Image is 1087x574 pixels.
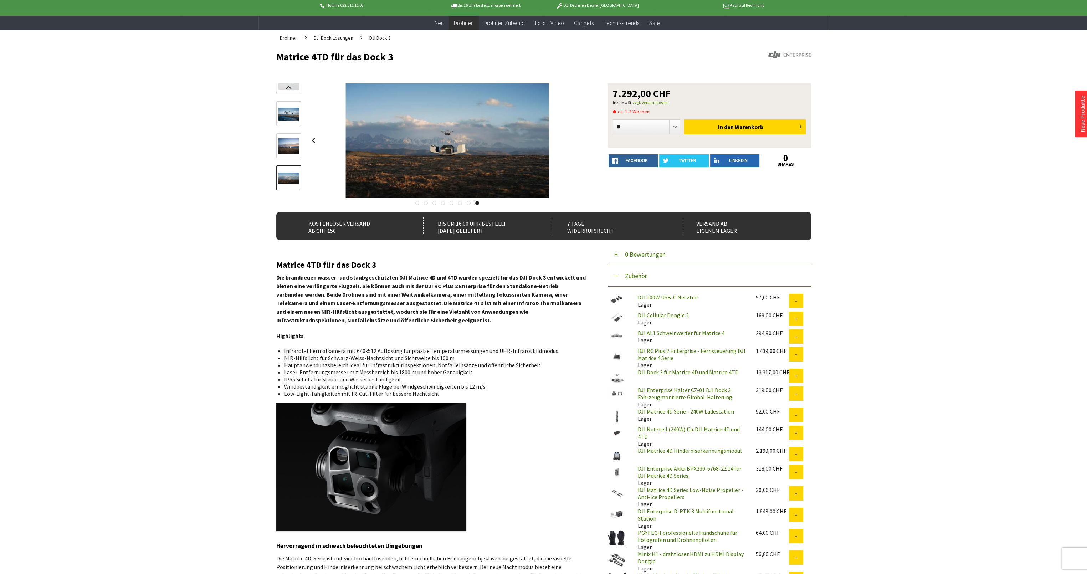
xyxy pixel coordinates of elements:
[756,529,789,536] div: 64,00 CHF
[608,465,626,478] img: DJI Enterprise Akku BPX230-6768-22.14 für DJI Matrice 4D Series
[679,158,696,163] span: twitter
[756,426,789,433] div: 144,00 CHF
[608,550,626,568] img: Minix H1 - drahtloser HDMI zu HDMI Display Dongle
[761,162,810,167] a: shares
[479,16,530,30] a: Drohnen Zubehör
[608,508,626,521] img: DJI Enterprise D-RTK 3 Multifunctional Station
[284,376,581,383] li: IP55 Schutz für Staub- und Wasserbeständigkeit
[632,408,750,422] div: Lager
[756,294,789,301] div: 57,00 CHF
[454,19,474,26] span: Drohnen
[756,486,789,493] div: 30,00 CHF
[608,408,626,426] img: DJI Matrice 4D Serie - 240W Ladestation
[599,16,644,30] a: Technik-Trends
[632,386,750,408] div: Lager
[756,408,789,415] div: 92,00 CHF
[284,362,581,369] li: Hauptanwendungsbereich ideal für Infrastrukturinspektionen, Notfalleinsätze und öffentliche Siche...
[276,541,586,550] h3: Hervorragend in schwach beleuchteten Umgebungen
[294,217,408,235] div: Kostenloser Versand ab CHF 150
[761,154,810,162] a: 0
[638,426,740,440] a: DJI Netzteil (240W) für DJI Matrice 4D und 4TD
[638,369,739,376] a: DJI Dock 3 für Matrice 4D und Matrice 4TD
[276,332,304,339] strong: Highlights
[608,447,626,465] img: DJI Matrice 4D Hinderniserkennungsmodul
[276,260,586,270] h2: Matrice 4TD für das Dock 3
[632,508,750,529] div: Lager
[638,329,724,337] a: DJI AL1 Schweinwerfer für Matrice 4
[659,154,709,167] a: twitter
[735,123,763,130] span: Warenkorb
[284,390,581,397] li: Low-Light-Fähigkeiten mit IR-Cut-Filter für bessere Nachtsicht
[756,369,789,376] div: 13.317,00 CHF
[756,329,789,337] div: 294,90 CHF
[280,35,298,41] span: Drohnen
[768,51,811,58] img: DJI Enterprise
[276,274,586,324] strong: Die brandneuen wasser- und staubgeschützten DJI Matrice 4D und 4TD wurden speziell für das DJI Do...
[756,312,789,319] div: 169,00 CHF
[632,100,669,105] a: zzgl. Versandkosten
[1079,96,1086,132] a: Neue Produkte
[644,16,665,30] a: Sale
[319,1,430,10] p: Hotline 032 511 11 03
[638,408,734,415] a: DJI Matrice 4D Serie - 240W Ladestation
[276,51,704,62] h1: Matrice 4TD für das Dock 3
[608,347,626,365] img: DJI RC Plus 2 Enterprise - Fernsteuerung DJI Matrice 4 Serie
[608,312,626,323] img: DJI Cellular Dongle 2
[276,403,466,531] img: Matrice-4TD_1
[638,386,732,401] a: DJI Enterprise Halter CZ-01 DJI Dock 3 Fahrzeugmontierte Gimbal-Halterung
[608,529,626,547] img: PGYTECH professionelle Handschuhe für Fotografen und Drohnenpiloten
[530,16,569,30] a: Foto + Video
[608,244,811,265] button: 0 Bewertungen
[756,447,789,454] div: 2.199,00 CHF
[682,217,795,235] div: Versand ab eigenem Lager
[366,30,394,46] a: DJI Dock 3
[430,16,449,30] a: Neu
[535,19,564,26] span: Foto + Video
[608,329,626,341] img: DJI AL1 Schweinwerfer für Matrice 4
[632,312,750,326] div: Lager
[604,19,639,26] span: Technik-Trends
[423,217,537,235] div: Bis um 16:00 Uhr bestellt [DATE] geliefert
[756,347,789,354] div: 1.439,00 CHF
[632,465,750,486] div: Lager
[314,35,353,41] span: DJI Dock Lösungen
[613,88,671,98] span: 7.292,00 CHF
[608,294,626,306] img: DJI 100W USB-C Netzteil
[632,329,750,344] div: Lager
[638,529,737,543] a: PGYTECH professionelle Handschuhe für Fotografen und Drohnenpiloten
[276,30,301,46] a: Drohnen
[638,294,698,301] a: DJI 100W USB-C Netzteil
[613,98,806,107] p: inkl. MwSt.
[638,465,742,479] a: DJI Enterprise Akku BPX230-6768-22.14 für DJI Matrice 4D Series
[284,383,581,390] li: Windbeständigkeit ermöglicht stabile Flüge bei Windgeschwindigkeiten bis 12 m/s
[638,347,745,362] a: DJI RC Plus 2 Enterprise - Fernsteuerung DJI Matrice 4 Serie
[638,508,734,522] a: DJI Enterprise D-RTK 3 Multifunctional Station
[638,486,743,501] a: DJI Matrice 4D Series Low-Noise Propeller - Anti-lce Propellers
[449,16,479,30] a: Drohnen
[284,354,581,362] li: NIR-Hilfslicht für Schwarz-Weiss-Nachtsicht und Sichtweite bis 100 m
[310,30,357,46] a: DJI Dock Lösungen
[608,426,626,439] img: DJI Netzteil (240W) für DJI Matrice 4D und 4TD
[608,486,626,500] img: DJI Matrice 4D Series Low-Noise Propeller - Anti-lce Propellers
[684,119,806,134] button: In den Warenkorb
[710,154,760,167] a: LinkedIn
[284,369,581,376] li: Laser-Entfernungsmesser mit Messbereich bis 1800 m und hoher Genauigkeit
[608,369,626,386] img: DJI Dock 3 für Matrice 4D und Matrice 4TD
[284,347,581,354] li: Infrarot-Thermalkamera mit 640x512 Auflösung für präzise Temperaturmessungen und UHR-Infrarotbild...
[718,123,734,130] span: In den
[632,347,750,369] div: Lager
[484,19,525,26] span: Drohnen Zubehör
[574,19,594,26] span: Gadgets
[632,550,750,572] div: Lager
[569,16,599,30] a: Gadgets
[613,107,650,116] span: ca. 1-2 Wochen
[638,550,744,565] a: Minix H1 - drahtloser HDMI zu HDMI Display Dongle
[626,158,648,163] span: facebook
[608,265,811,287] button: Zubehör
[638,447,742,454] a: DJI Matrice 4D Hinderniserkennungsmodul
[756,465,789,472] div: 318,00 CHF
[609,154,658,167] a: facebook
[638,312,689,319] a: DJI Cellular Dongle 2
[756,508,789,515] div: 1.643,00 CHF
[369,35,391,41] span: DJI Dock 3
